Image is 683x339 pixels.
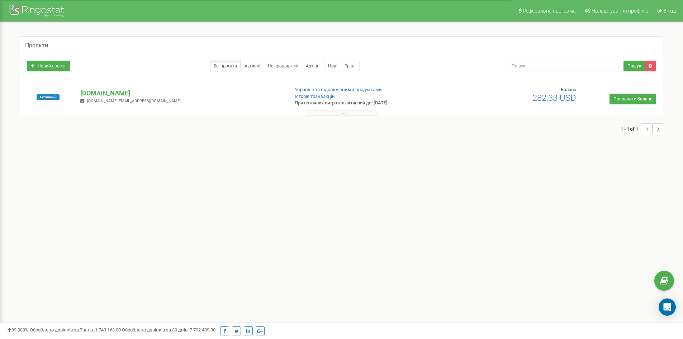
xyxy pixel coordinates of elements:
span: Налаштування профілю [592,8,648,14]
span: Баланс [561,87,576,92]
u: 1 743 163,00 [95,327,121,333]
a: Поповнити баланс [610,94,656,104]
p: [DOMAIN_NAME] [80,89,283,98]
span: Реферальна програма [523,8,576,14]
span: Вихід [663,8,676,14]
div: Open Intercom Messenger [659,298,676,316]
a: Всі проєкти [210,61,241,71]
a: Тріал [341,61,360,71]
span: 1 - 1 of 1 [621,123,642,134]
a: Не продовжені [264,61,302,71]
a: Управління підключеними продуктами [295,87,382,92]
span: Активний [37,94,60,100]
a: Активні [241,61,264,71]
a: Новий проєкт [27,61,70,71]
span: [DOMAIN_NAME][EMAIL_ADDRESS][DOMAIN_NAME] [87,99,181,103]
span: 282,33 USD [532,93,576,103]
a: Нові [324,61,341,71]
a: Історія транзакцій [295,94,335,99]
span: 99,989% [7,327,29,333]
u: 7 792 489,00 [190,327,215,333]
input: Пошук [507,61,624,71]
h5: Проєкти [25,42,48,49]
p: При поточних витратах активний до: [DATE] [295,100,444,107]
span: Оброблено дзвінків за 7 днів : [30,327,121,333]
a: Архівні [302,61,324,71]
button: Пошук [623,61,645,71]
span: Оброблено дзвінків за 30 днів : [122,327,215,333]
nav: ... [621,116,663,141]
